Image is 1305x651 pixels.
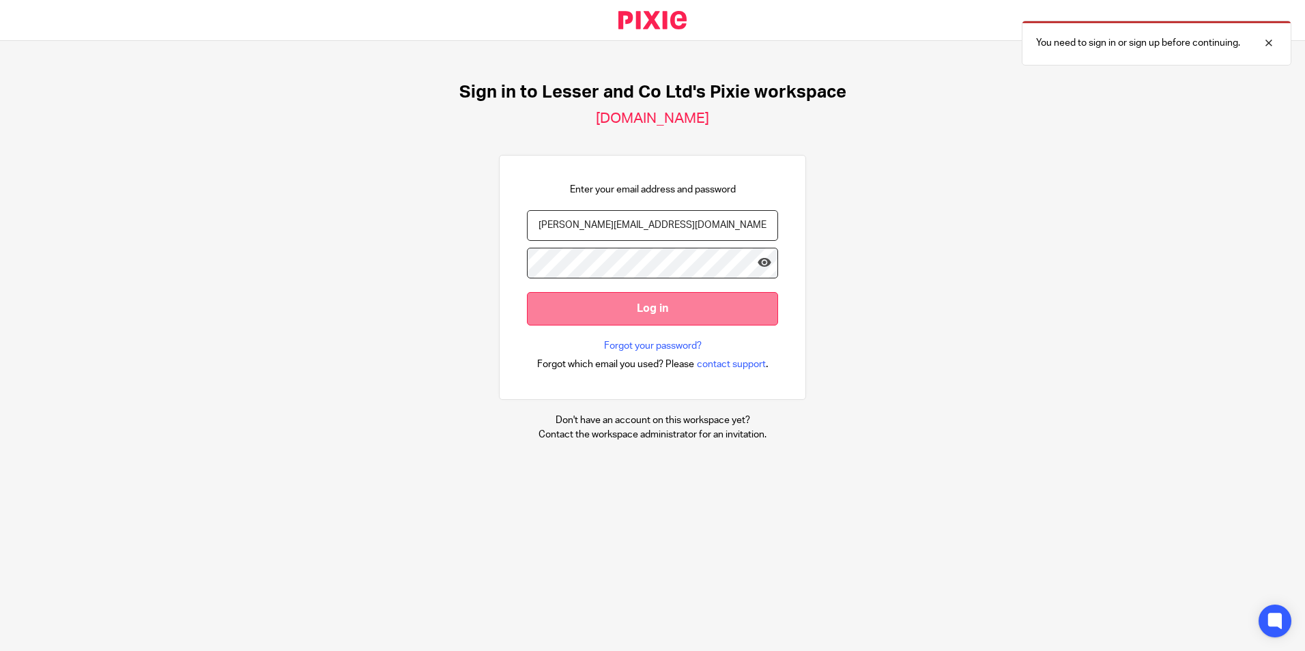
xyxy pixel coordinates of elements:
p: You need to sign in or sign up before continuing. [1036,36,1240,50]
input: Log in [527,292,778,325]
span: contact support [697,358,766,371]
span: Forgot which email you used? Please [537,358,694,371]
p: Contact the workspace administrator for an invitation. [539,428,766,442]
h1: Sign in to Lesser and Co Ltd's Pixie workspace [459,82,846,103]
p: Enter your email address and password [570,183,736,197]
input: name@example.com [527,210,778,241]
a: Forgot your password? [604,339,702,353]
p: Don't have an account on this workspace yet? [539,414,766,427]
div: . [537,356,769,372]
h2: [DOMAIN_NAME] [596,110,709,128]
